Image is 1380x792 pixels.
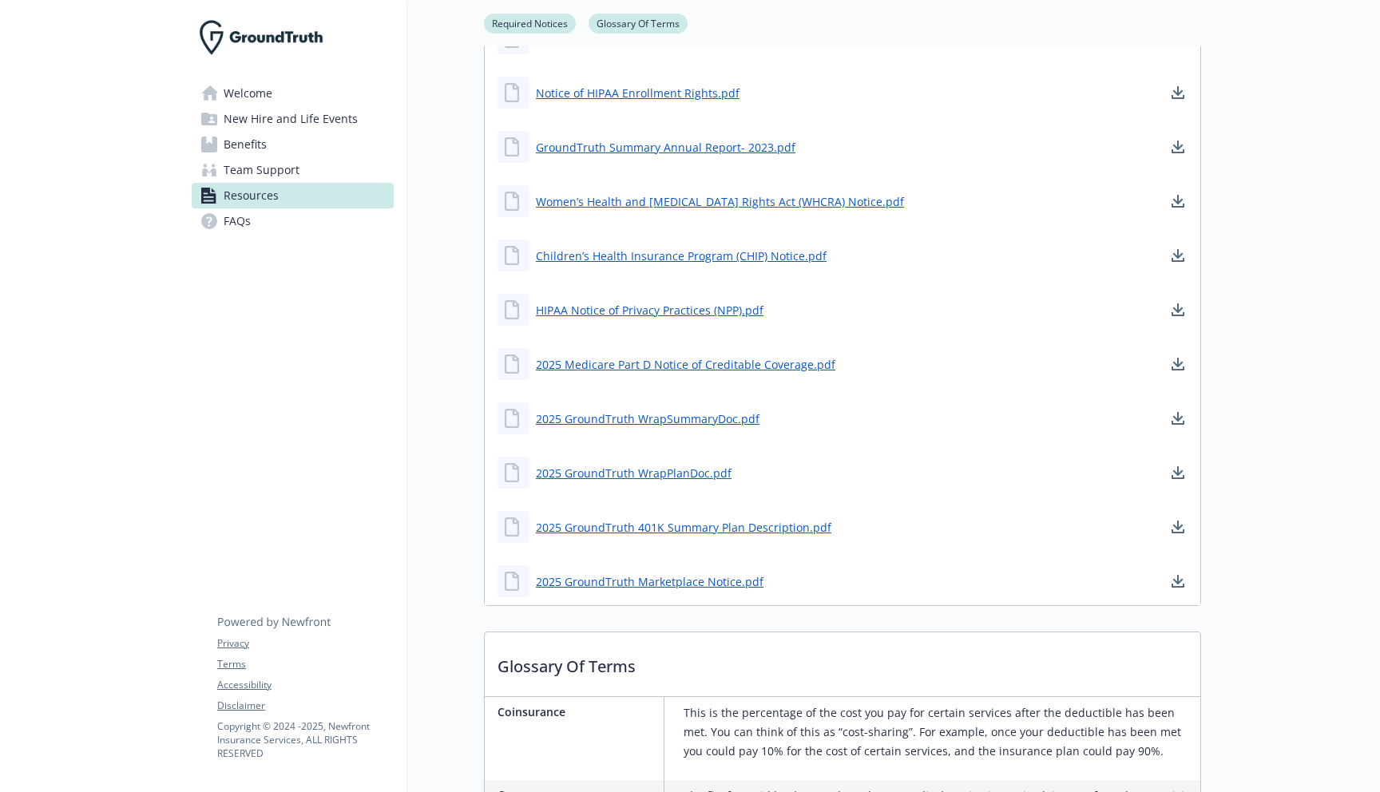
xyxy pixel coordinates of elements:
[536,519,831,536] a: 2025 GroundTruth 401K Summary Plan Description.pdf
[1168,463,1188,482] a: download document
[192,132,394,157] a: Benefits
[192,81,394,106] a: Welcome
[1168,137,1188,156] a: download document
[1168,246,1188,265] a: download document
[1168,409,1188,428] a: download document
[192,157,394,183] a: Team Support
[192,106,394,132] a: New Hire and Life Events
[192,183,394,208] a: Resources
[224,183,279,208] span: Resources
[224,132,267,157] span: Benefits
[192,208,394,234] a: FAQs
[224,106,358,132] span: New Hire and Life Events
[498,703,657,720] p: Coinsurance
[536,465,732,481] a: 2025 GroundTruth WrapPlanDoc.pdf
[1168,354,1188,374] a: download document
[1168,300,1188,319] a: download document
[224,208,251,234] span: FAQs
[217,719,393,760] p: Copyright © 2024 - 2025 , Newfront Insurance Services, ALL RIGHTS RESERVED
[536,410,759,427] a: 2025 GroundTruth WrapSummaryDoc.pdf
[224,81,272,106] span: Welcome
[536,139,795,156] a: GroundTruth Summary Annual Report- 2023.pdf
[536,356,835,373] a: 2025 Medicare Part D Notice of Creditable Coverage.pdf
[536,193,904,210] a: Women’s Health and [MEDICAL_DATA] Rights Act (WHCRA) Notice.pdf
[217,699,393,713] a: Disclaimer
[1168,517,1188,537] a: download document
[217,657,393,671] a: Terms
[536,247,827,264] a: Children’s Health Insurance Program (CHIP) Notice.pdf
[536,573,763,590] a: 2025 GroundTruth Marketplace Notice.pdf
[217,636,393,651] a: Privacy
[1168,192,1188,211] a: download document
[224,157,299,183] span: Team Support
[536,85,740,101] a: Notice of HIPAA Enrollment Rights.pdf
[684,703,1194,761] p: This is the percentage of the cost you pay for certain services after the deductible has been met...
[217,678,393,692] a: Accessibility
[589,15,688,30] a: Glossary Of Terms
[484,15,576,30] a: Required Notices
[485,632,1200,691] p: Glossary Of Terms
[1168,572,1188,591] a: download document
[536,302,763,319] a: HIPAA Notice of Privacy Practices (NPP).pdf
[1168,83,1188,102] a: download document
